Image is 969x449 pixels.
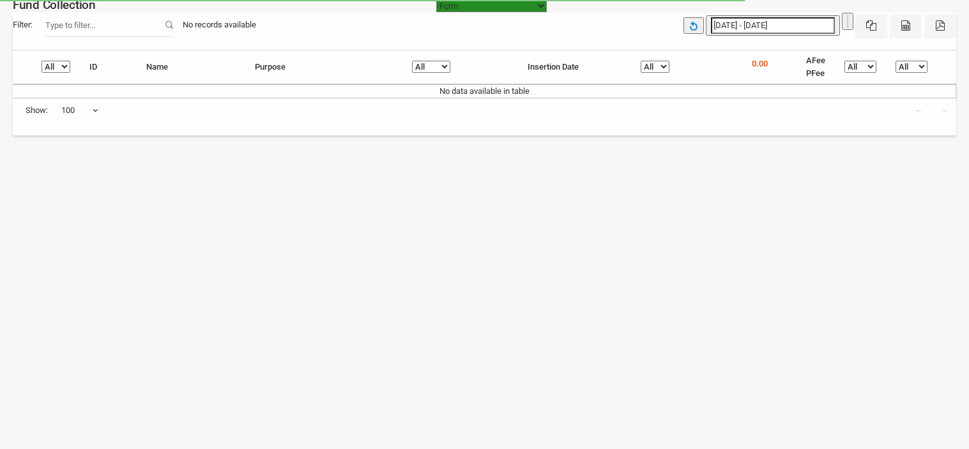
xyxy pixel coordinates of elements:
span: Show: [26,104,48,117]
a: ← [906,98,931,123]
button: Excel [855,14,887,38]
a: → [932,98,956,123]
th: Purpose [245,50,403,84]
div: No records available [173,13,266,37]
th: Insertion Date [518,50,631,84]
button: Pdf [924,14,956,38]
td: No data available in table [13,84,956,98]
input: Filter: [45,13,173,37]
span: 100 [61,98,99,123]
p: 0.00 [752,57,768,70]
li: AFee [806,54,825,67]
li: PFee [806,67,825,80]
span: 100 [61,104,98,117]
th: ID [80,50,137,84]
button: CSV [890,14,922,38]
th: Name [137,50,245,84]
